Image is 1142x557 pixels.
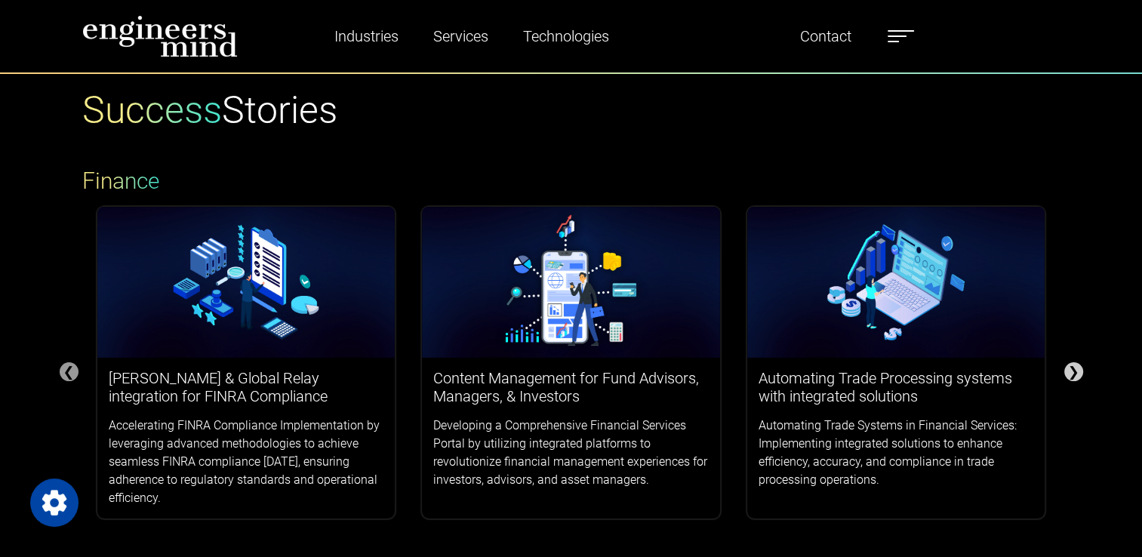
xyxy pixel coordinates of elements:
[747,207,1045,500] a: Automating Trade Processing systems with integrated solutionsAutomating Trade Systems in Financia...
[422,207,720,500] a: Content Management for Fund Advisors, Managers, & InvestorsDeveloping a Comprehensive Financial S...
[97,207,396,358] img: logos
[422,207,720,358] img: logos
[82,88,337,133] h1: Stories
[433,417,709,489] p: Developing a Comprehensive Financial Services Portal by utilizing integrated platforms to revolut...
[82,168,160,194] span: Finance
[433,369,709,405] h3: Content Management for Fund Advisors, Managers, & Investors
[747,207,1045,358] img: logos
[328,19,405,54] a: Industries
[759,369,1034,405] h3: Automating Trade Processing systems with integrated solutions
[109,369,384,405] h3: [PERSON_NAME] & Global Relay integration for FINRA Compliance
[109,417,384,507] p: Accelerating FINRA Compliance Implementation by leveraging advanced methodologies to achieve seam...
[82,88,222,132] span: Success
[794,19,857,54] a: Contact
[759,417,1034,489] p: Automating Trade Systems in Financial Services: Implementing integrated solutions to enhance effi...
[97,207,396,519] a: [PERSON_NAME] & Global Relay integration for FINRA ComplianceAccelerating FINRA Compliance Implem...
[427,19,494,54] a: Services
[1064,362,1083,381] div: ❯
[60,362,78,381] div: ❮
[82,15,238,57] img: logo
[517,19,615,54] a: Technologies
